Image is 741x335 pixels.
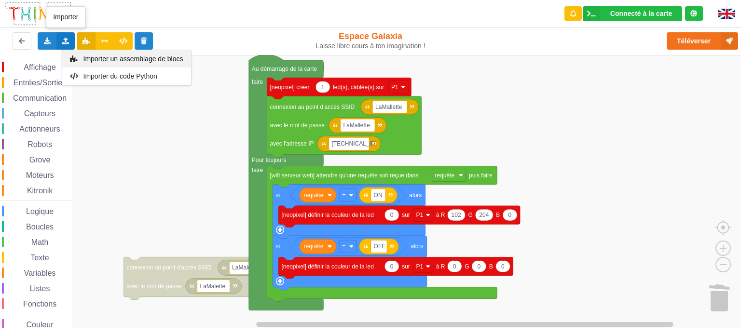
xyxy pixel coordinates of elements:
[275,243,280,250] text: si
[477,263,480,269] text: 0
[436,212,445,218] text: à R
[23,109,57,118] span: Capteurs
[718,9,735,19] img: gb.png
[281,263,373,269] text: [neopixel] définir la couleur de la led
[25,171,55,179] span: Moteurs
[270,122,325,129] text: avec le mot de passe
[402,212,410,218] text: sur
[200,283,225,290] text: LaMalette
[275,192,280,199] text: si
[468,212,473,218] text: G
[583,6,682,21] div: Ta base fonctionne bien !
[307,42,434,50] div: Laisse libre cours à ton imagination !
[416,263,423,269] text: P1
[12,94,68,102] span: Communication
[374,192,383,199] text: ON
[304,192,324,199] text: requête
[4,1,77,27] img: thingz_logo.png
[18,125,62,133] span: Actionneurs
[501,263,505,269] text: 0
[508,212,512,218] text: 0
[685,6,703,21] div: Tu es connecté au serveur de création de Thingz
[436,263,445,269] text: à R
[469,172,493,178] text: puis faire
[22,63,57,71] span: Affichage
[321,83,325,90] text: 1
[304,243,324,250] text: requête
[62,67,191,85] div: Importer un fichier Python
[479,212,489,218] text: 204
[270,104,355,110] text: connexion au point d'accès SSID
[342,243,345,250] text: =
[489,263,493,269] text: B
[270,83,309,90] text: [neopixel] créer
[435,172,454,178] text: requête
[281,212,373,218] text: [neopixel] définir la couleur de la led
[30,238,50,246] span: Math
[83,55,183,63] span: Importer un assemblage de blocs
[83,72,157,80] span: Importer du code Python
[25,223,55,231] span: Boucles
[127,264,212,271] text: connexion au point d'accès SSID
[333,83,384,90] text: led(s), câblée(s) sur
[411,243,423,250] text: alors
[22,300,58,308] span: Fonctions
[453,263,456,269] text: 0
[25,207,55,215] span: Logique
[62,50,191,67] div: Importer un assemblage de blocs en utilisant un fichier au format .blockly
[307,31,434,50] div: Espace Galaxia
[390,263,394,269] text: 0
[29,254,50,262] span: Texte
[232,264,258,271] text: LaMalette
[252,66,317,72] text: Au démarrage de la carte
[127,283,182,290] text: avec le mot de passe
[270,172,418,178] text: [wifi serveur web] attendre qu'une requête soit reçue dans
[374,243,385,250] text: OFF
[409,192,422,199] text: alors
[452,212,461,218] text: 102
[667,32,738,50] button: Téléverser
[342,192,345,199] text: =
[23,269,57,277] span: Variables
[375,104,402,110] text: LaMallette
[391,83,398,90] text: P1
[26,140,54,148] span: Robots
[26,187,54,195] span: Kitronik
[610,10,672,17] div: Connecté à la carte
[343,122,370,129] text: LaMallette
[28,284,52,293] span: Listes
[402,263,410,269] text: sur
[252,79,263,85] text: faire
[465,263,469,269] text: G
[46,6,85,27] div: Importer
[12,79,68,87] span: Entrées/Sorties
[28,156,52,164] span: Grove
[252,157,286,163] text: Pour toujours
[270,140,314,147] text: avec l'adresse IP
[416,212,423,218] text: P1
[390,212,394,218] text: 0
[252,167,263,174] text: faire
[25,321,55,329] span: Couleur
[331,140,376,147] text: [TECHNICAL_ID]
[496,212,500,218] text: B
